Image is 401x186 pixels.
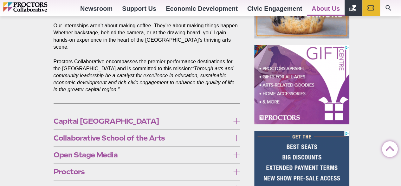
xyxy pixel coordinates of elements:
[382,141,395,154] a: Back to Top
[54,22,240,50] p: Our internships aren’t about making coffee. They’re about making things happen. Whether backstage...
[3,2,74,12] img: Proctors logo
[54,58,240,93] p: Proctors Collaborative encompasses the premier performance destinations for the [GEOGRAPHIC_DATA]...
[54,134,230,141] span: Collaborative School of the Arts
[54,168,230,175] span: Proctors
[254,45,349,124] iframe: Advertisement
[54,151,230,158] span: Open Stage Media
[54,118,230,125] span: Capital [GEOGRAPHIC_DATA]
